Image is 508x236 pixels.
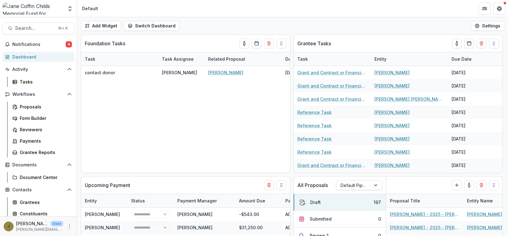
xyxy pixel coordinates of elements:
[15,25,54,31] span: Search...
[297,149,332,155] a: Reference Task
[448,106,494,119] div: [DATE]
[20,115,69,121] div: Form Builder
[66,2,74,15] button: Open entity switcher
[12,42,66,47] span: Notifications
[2,160,74,170] button: Open Documents
[204,52,282,66] div: Related Proposal
[51,221,63,226] p: User
[371,56,390,62] div: Entity
[371,52,448,66] div: Entity
[297,136,332,142] a: Reference Task
[294,52,371,66] div: Task
[294,194,386,211] button: Draft197
[386,194,463,207] div: Proposal Title
[124,21,180,31] button: Switch Dashboard
[85,225,120,230] a: [PERSON_NAME]
[12,162,64,168] span: Documents
[20,174,69,181] div: Document Center
[467,211,502,218] a: [PERSON_NAME]
[448,56,475,62] div: Due Date
[12,67,64,72] span: Activity
[2,185,74,195] button: Open Contacts
[452,180,462,190] button: Create Proposal
[80,4,101,13] nav: breadcrumb
[235,197,269,204] div: Amount Due
[162,69,197,76] div: [PERSON_NAME]
[374,199,381,205] div: 197
[448,79,494,92] div: [DATE]
[127,194,174,207] div: Status
[448,159,494,172] div: [DATE]
[264,180,274,190] button: Delete card
[463,197,497,204] div: Entity Name
[177,211,213,218] div: [PERSON_NAME]
[235,194,282,207] div: Amount Due
[471,21,504,31] button: Settings
[66,223,73,230] button: More
[20,126,69,133] div: Reviewers
[81,194,127,207] div: Entity
[374,83,410,89] a: [PERSON_NAME]
[2,22,74,35] button: Search...
[477,39,486,48] button: Delete card
[282,194,328,207] div: Payment Type
[20,104,69,110] div: Proposals
[2,52,74,62] a: Dashboard
[158,56,197,62] div: Task Assignee
[374,69,410,76] a: [PERSON_NAME]
[448,66,494,79] div: [DATE]
[374,109,410,116] a: [PERSON_NAME]
[374,149,410,155] a: [PERSON_NAME]
[467,224,502,231] a: [PERSON_NAME]
[2,89,74,99] button: Open Workflows
[374,96,444,102] a: [PERSON_NAME] [PERSON_NAME]
[282,208,328,221] div: ACH
[448,92,494,106] div: [DATE]
[276,39,286,48] button: Drag
[20,138,69,144] div: Payments
[10,136,74,146] a: Payments
[20,210,69,217] div: Constituents
[10,113,74,123] a: Form Builder
[282,56,309,62] div: Due Date
[10,124,74,135] a: Reviewers
[158,52,204,66] div: Task Assignee
[16,220,48,227] p: [PERSON_NAME]
[82,5,98,12] div: Default
[297,181,328,189] p: All Proposals
[464,180,474,190] button: toggle-assigned-to-me
[297,162,367,169] a: Grant and Contract or Financial Officer Approval
[204,56,249,62] div: Related Proposal
[294,56,312,62] div: Task
[464,39,474,48] button: Calendar
[294,211,386,227] button: Submitted0
[478,2,491,15] button: Partners
[10,147,74,157] a: Grantee Reports
[276,180,286,190] button: Drag
[493,2,506,15] button: Get Help
[10,77,74,87] a: Tasks
[390,224,460,231] a: [PERSON_NAME] - 2025 - [PERSON_NAME] Childs Memorial Fund - Fellowship Application
[2,2,63,15] img: Jane Coffin Childs Memorial Fund for Medical Research logo
[448,145,494,159] div: [DATE]
[448,132,494,145] div: [DATE]
[85,212,120,217] a: [PERSON_NAME]
[81,52,158,66] div: Task
[297,109,332,116] a: Reference Task
[448,52,494,66] div: Due Date
[85,181,130,189] p: Upcoming Payment
[20,79,69,85] div: Tasks
[297,69,367,76] a: Grant and Contract or Financial Officer Approval
[310,199,321,205] div: Draft
[297,96,367,102] a: Grant and Contract or Financial Officer Approval
[452,39,462,48] button: toggle-assigned-to-me
[66,41,72,47] span: 4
